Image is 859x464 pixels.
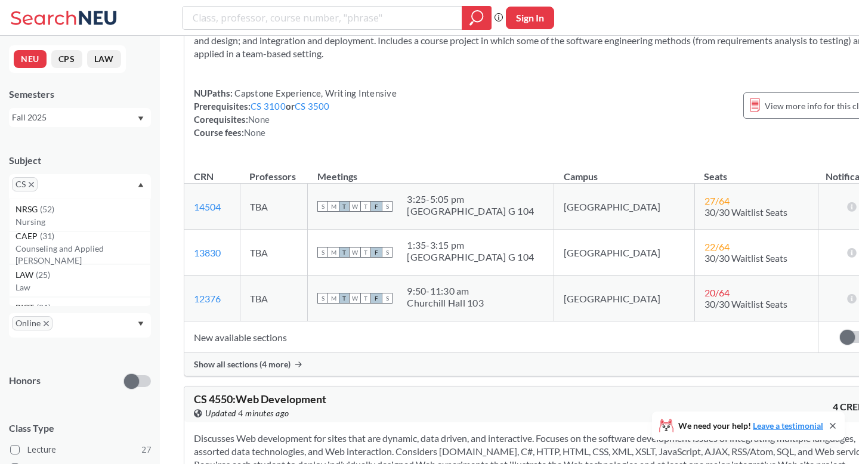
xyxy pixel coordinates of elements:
[328,247,339,258] span: M
[194,247,221,258] a: 13830
[9,88,151,101] div: Semesters
[9,108,151,127] div: Fall 2025Dropdown arrow
[382,201,393,212] span: S
[506,7,554,29] button: Sign In
[350,293,360,304] span: W
[360,247,371,258] span: T
[328,201,339,212] span: M
[554,184,694,230] td: [GEOGRAPHIC_DATA]
[407,193,534,205] div: 3:25 - 5:05 pm
[138,321,144,326] svg: Dropdown arrow
[704,241,730,252] span: 22 / 64
[554,158,694,184] th: Campus
[308,158,554,184] th: Meetings
[554,230,694,276] td: [GEOGRAPHIC_DATA]
[205,407,289,420] span: Updated 4 minutes ago
[44,321,49,326] svg: X to remove pill
[371,201,382,212] span: F
[328,293,339,304] span: M
[554,276,694,321] td: [GEOGRAPHIC_DATA]
[407,251,534,263] div: [GEOGRAPHIC_DATA] G 104
[704,206,787,218] span: 30/30 Waitlist Seats
[9,174,151,199] div: CSX to remove pillDropdown arrowNRSG(52)NursingCAEP(31)Counseling and Applied [PERSON_NAME]LAW(25...
[16,230,40,243] span: CAEP
[40,204,54,214] span: ( 52 )
[382,293,393,304] span: S
[16,203,40,216] span: NRSG
[36,270,50,280] span: ( 25 )
[317,247,328,258] span: S
[407,239,534,251] div: 1:35 - 3:15 pm
[678,422,823,430] span: We need your help!
[194,201,221,212] a: 14504
[704,252,787,264] span: 30/30 Waitlist Seats
[87,50,121,68] button: LAW
[694,158,818,184] th: Seats
[407,297,484,309] div: Churchill Hall 103
[9,374,41,388] p: Honors
[233,88,397,98] span: Capstone Experience, Writing Intensive
[29,182,34,187] svg: X to remove pill
[16,268,36,282] span: LAW
[339,247,350,258] span: T
[240,276,307,321] td: TBA
[350,201,360,212] span: W
[371,293,382,304] span: F
[9,422,151,435] span: Class Type
[12,177,38,191] span: CSX to remove pill
[12,111,137,124] div: Fall 2025
[350,247,360,258] span: W
[36,302,51,313] span: ( 21 )
[251,101,286,112] a: CS 3100
[194,359,291,370] span: Show all sections (4 more)
[704,287,730,298] span: 20 / 64
[16,282,150,293] p: Law
[704,298,787,310] span: 30/30 Waitlist Seats
[141,443,151,456] span: 27
[14,50,47,68] button: NEU
[240,230,307,276] td: TBA
[704,195,730,206] span: 27 / 64
[240,184,307,230] td: TBA
[371,247,382,258] span: F
[360,201,371,212] span: T
[16,243,150,267] p: Counseling and Applied [PERSON_NAME]
[407,205,534,217] div: [GEOGRAPHIC_DATA] G 104
[138,182,144,187] svg: Dropdown arrow
[9,313,151,338] div: OnlineX to remove pillDropdown arrow
[360,293,371,304] span: T
[317,293,328,304] span: S
[194,86,397,139] div: NUPaths: Prerequisites: or Corequisites: Course fees:
[244,127,265,138] span: None
[407,285,484,297] div: 9:50 - 11:30 am
[191,8,453,28] input: Class, professor, course number, "phrase"
[12,316,52,330] span: OnlineX to remove pill
[194,392,326,406] span: CS 4550 : Web Development
[40,231,54,241] span: ( 31 )
[317,201,328,212] span: S
[295,101,330,112] a: CS 3500
[16,301,36,314] span: BIOT
[184,321,818,353] td: New available sections
[16,216,150,228] p: Nursing
[469,10,484,26] svg: magnifying glass
[10,442,151,457] label: Lecture
[138,116,144,121] svg: Dropdown arrow
[240,158,307,184] th: Professors
[339,201,350,212] span: T
[462,6,492,30] div: magnifying glass
[194,170,214,183] div: CRN
[9,154,151,167] div: Subject
[753,420,823,431] a: Leave a testimonial
[248,114,270,125] span: None
[194,293,221,304] a: 12376
[51,50,82,68] button: CPS
[339,293,350,304] span: T
[382,247,393,258] span: S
